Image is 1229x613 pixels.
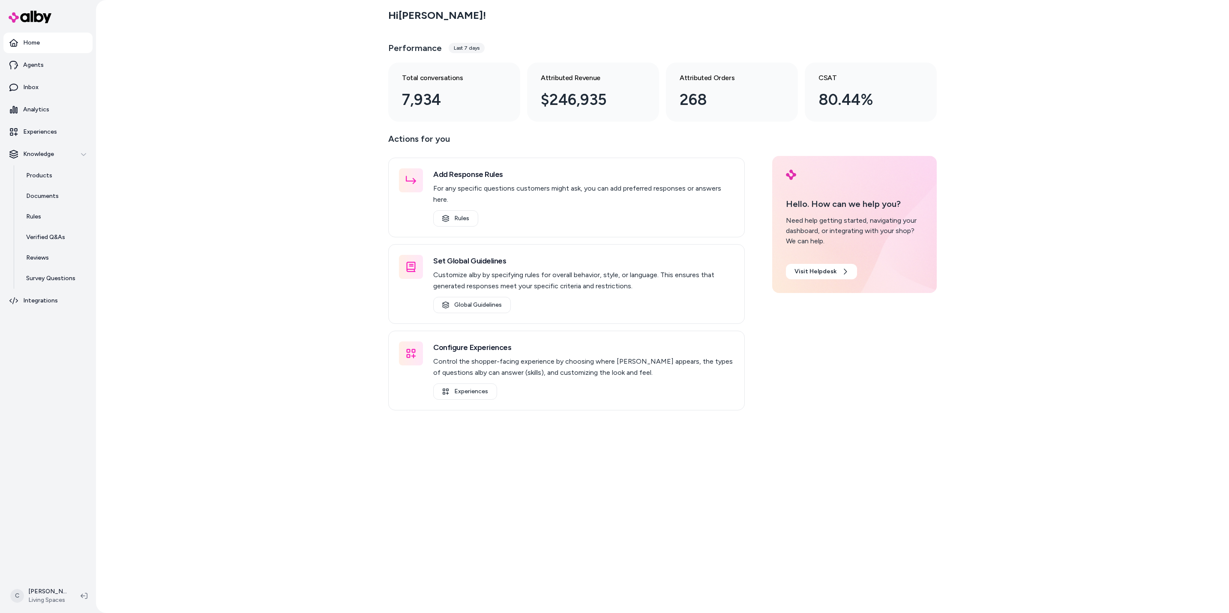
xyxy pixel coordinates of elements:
[23,128,57,136] p: Experiences
[23,150,54,158] p: Knowledge
[26,192,59,200] p: Documents
[3,55,93,75] a: Agents
[26,274,75,283] p: Survey Questions
[28,596,67,604] span: Living Spaces
[402,88,493,111] div: 7,934
[433,210,478,227] a: Rules
[388,132,745,153] p: Actions for you
[786,170,796,180] img: alby Logo
[433,341,734,353] h3: Configure Experiences
[3,99,93,120] a: Analytics
[3,290,93,311] a: Integrations
[26,212,41,221] p: Rules
[23,39,40,47] p: Home
[23,105,49,114] p: Analytics
[3,33,93,53] a: Home
[433,183,734,205] p: For any specific questions customers might ask, you can add preferred responses or answers here.
[23,61,44,69] p: Agents
[3,144,93,164] button: Knowledge
[433,383,497,400] a: Experiences
[5,582,74,610] button: C[PERSON_NAME]Living Spaces
[433,269,734,292] p: Customize alby by specifying rules for overall behavior, style, or language. This ensures that ge...
[818,88,909,111] div: 80.44%
[805,63,937,122] a: CSAT 80.44%
[433,255,734,267] h3: Set Global Guidelines
[26,254,49,262] p: Reviews
[666,63,798,122] a: Attributed Orders 268
[388,42,442,54] h3: Performance
[541,88,632,111] div: $246,935
[433,356,734,378] p: Control the shopper-facing experience by choosing where [PERSON_NAME] appears, the types of quest...
[28,587,67,596] p: [PERSON_NAME]
[786,264,857,279] a: Visit Helpdesk
[9,11,51,23] img: alby Logo
[3,122,93,142] a: Experiences
[26,171,52,180] p: Products
[541,73,632,83] h3: Attributed Revenue
[388,9,486,22] h2: Hi [PERSON_NAME] !
[26,233,65,242] p: Verified Q&As
[433,168,734,180] h3: Add Response Rules
[449,43,485,53] div: Last 7 days
[18,268,93,289] a: Survey Questions
[786,197,923,210] p: Hello. How can we help you?
[23,296,58,305] p: Integrations
[18,186,93,206] a: Documents
[388,63,520,122] a: Total conversations 7,934
[18,227,93,248] a: Verified Q&As
[18,165,93,186] a: Products
[433,297,511,313] a: Global Guidelines
[18,248,93,268] a: Reviews
[527,63,659,122] a: Attributed Revenue $246,935
[23,83,39,92] p: Inbox
[786,215,923,246] div: Need help getting started, navigating your dashboard, or integrating with your shop? We can help.
[402,73,493,83] h3: Total conversations
[18,206,93,227] a: Rules
[680,73,770,83] h3: Attributed Orders
[3,77,93,98] a: Inbox
[818,73,909,83] h3: CSAT
[10,589,24,603] span: C
[680,88,770,111] div: 268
